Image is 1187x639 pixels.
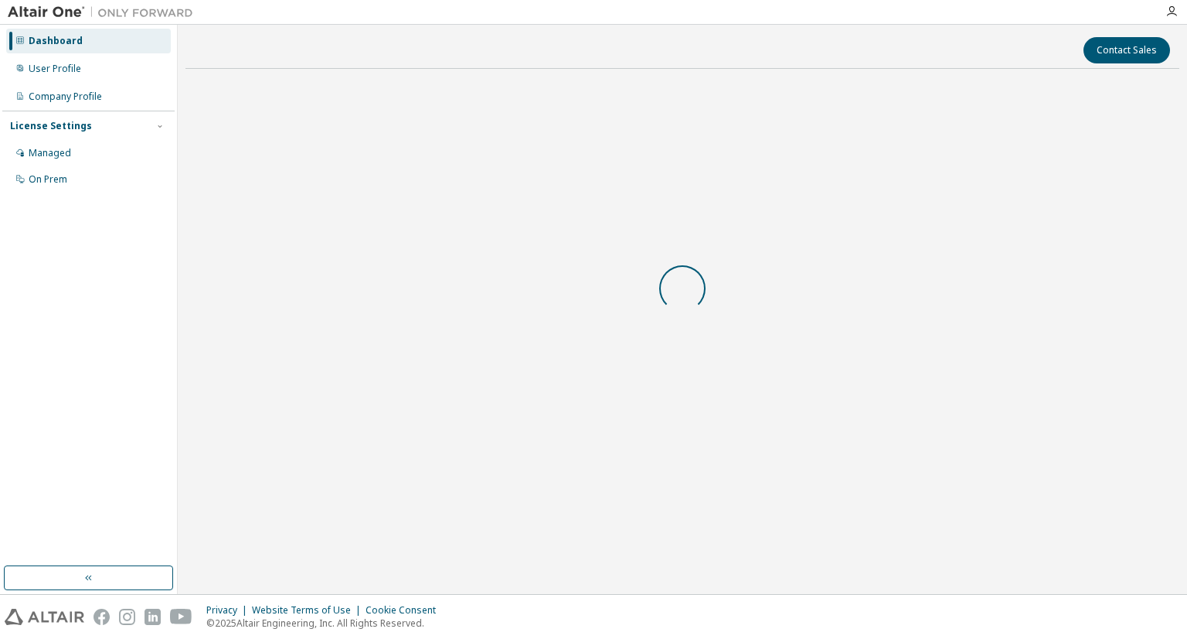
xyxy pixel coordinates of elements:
div: Managed [29,147,71,159]
img: facebook.svg [94,609,110,625]
div: License Settings [10,120,92,132]
div: User Profile [29,63,81,75]
img: instagram.svg [119,609,135,625]
div: Dashboard [29,35,83,47]
img: altair_logo.svg [5,609,84,625]
div: Cookie Consent [366,604,445,617]
div: Privacy [206,604,252,617]
img: linkedin.svg [145,609,161,625]
div: Company Profile [29,91,102,103]
p: © 2025 Altair Engineering, Inc. All Rights Reserved. [206,617,445,630]
img: Altair One [8,5,201,20]
div: On Prem [29,173,67,186]
img: youtube.svg [170,609,192,625]
button: Contact Sales [1083,37,1170,63]
div: Website Terms of Use [252,604,366,617]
